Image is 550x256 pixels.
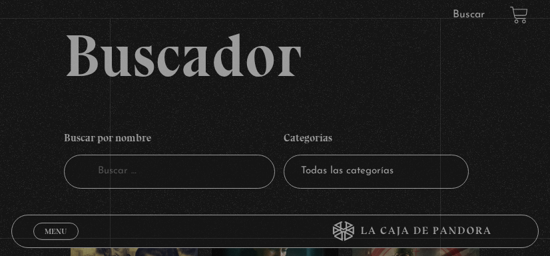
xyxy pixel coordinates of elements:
[64,25,539,85] h2: Buscador
[40,239,71,248] span: Cerrar
[510,6,528,24] a: View your shopping cart
[284,125,469,155] h4: Categorías
[64,125,275,155] h4: Buscar por nombre
[45,227,67,235] span: Menu
[453,9,485,20] a: Buscar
